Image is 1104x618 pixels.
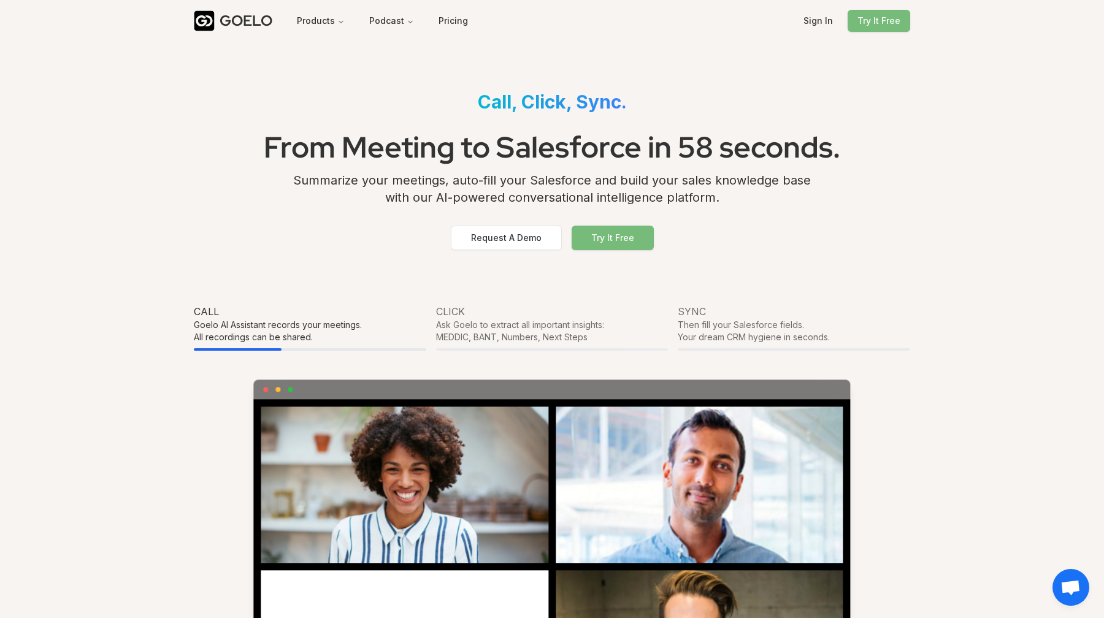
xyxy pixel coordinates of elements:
div: GOELO [220,11,272,31]
nav: Main [287,10,424,32]
button: Try It Free [572,226,654,250]
div: Then fill your Salesforce fields. [678,319,910,331]
div: Your dream CRM hygiene in seconds. [678,331,910,343]
span: Call, Click, Sync. [478,91,627,113]
img: Goelo Logo [194,10,215,31]
div: MEDDIC, BANT, Numbers, Next Steps [436,331,669,343]
div: Summarize your meetings, auto-fill your Salesforce and build your sales knowledge base with our A... [194,172,910,216]
div: Goelo AI Assistant records your meetings. [194,319,426,331]
div: Sync [678,304,910,319]
div: Click [436,304,669,319]
button: Podcast [359,10,424,32]
h1: From Meeting to Salesforce in 58 seconds. [194,123,910,172]
div: Ask Goelo to extract all important insights: [436,319,669,331]
div: Open chat [1052,569,1089,606]
div: Call [194,304,426,319]
button: Pricing [429,10,478,32]
button: Request A Demo [451,226,562,250]
button: Products [287,10,355,32]
button: Sign In [794,10,843,32]
div: All recordings can be shared. [194,331,426,343]
a: GOELO [194,10,282,31]
button: Try It Free [848,10,910,32]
